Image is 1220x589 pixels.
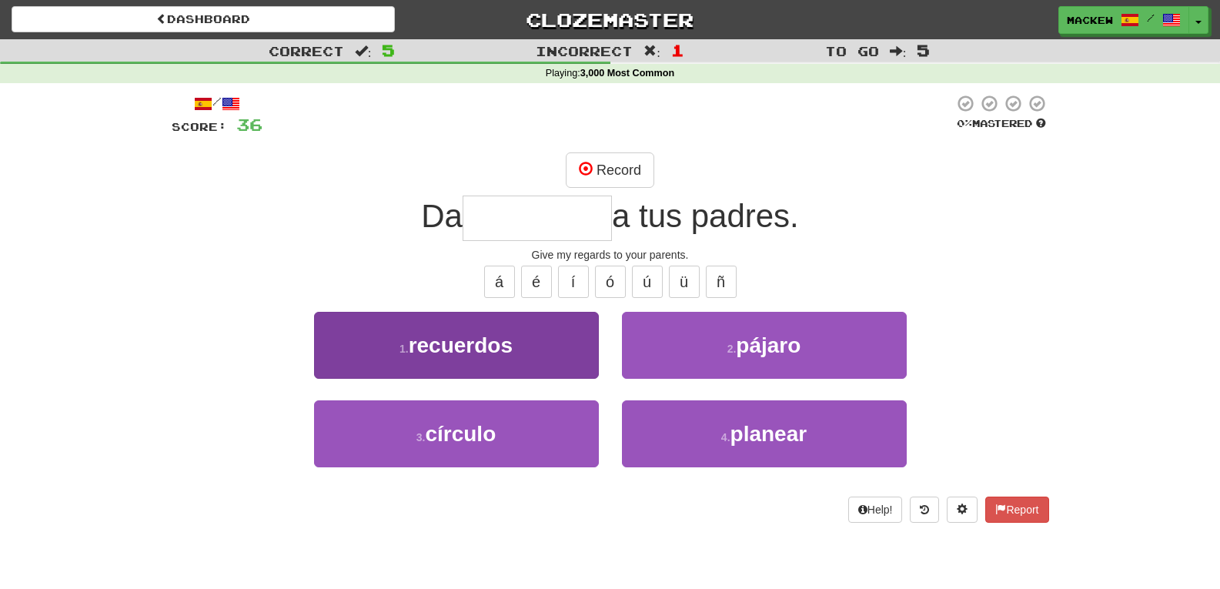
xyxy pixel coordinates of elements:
button: á [484,266,515,298]
button: ó [595,266,626,298]
span: 0 % [957,117,972,129]
small: 4 . [721,431,730,443]
span: / [1147,12,1155,23]
button: Report [985,497,1048,523]
span: 5 [382,41,395,59]
span: To go [825,43,879,59]
span: planear [730,422,807,446]
button: 4.planear [622,400,907,467]
button: ñ [706,266,737,298]
button: 3.círculo [314,400,599,467]
div: / [172,94,262,113]
span: pájaro [736,333,801,357]
span: Correct [269,43,344,59]
button: 1.recuerdos [314,312,599,379]
small: 2 . [727,343,737,355]
div: Mastered [954,117,1049,131]
span: círculo [425,422,496,446]
span: : [890,45,907,58]
span: mackew [1067,13,1113,27]
small: 1 . [399,343,409,355]
div: Give my regards to your parents. [172,247,1049,263]
button: Help! [848,497,903,523]
a: Clozemaster [418,6,801,33]
span: a tus padres. [612,198,799,234]
span: : [355,45,372,58]
button: 2.pájaro [622,312,907,379]
span: 36 [236,115,262,134]
button: Record [566,152,654,188]
span: Da [421,198,463,234]
span: Incorrect [536,43,633,59]
small: 3 . [416,431,426,443]
span: Score: [172,120,227,133]
button: Round history (alt+y) [910,497,939,523]
button: ü [669,266,700,298]
strong: 3,000 Most Common [580,68,674,79]
button: í [558,266,589,298]
button: é [521,266,552,298]
button: ú [632,266,663,298]
a: Dashboard [12,6,395,32]
span: recuerdos [409,333,513,357]
span: : [643,45,660,58]
span: 1 [671,41,684,59]
span: 5 [917,41,930,59]
a: mackew / [1058,6,1189,34]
